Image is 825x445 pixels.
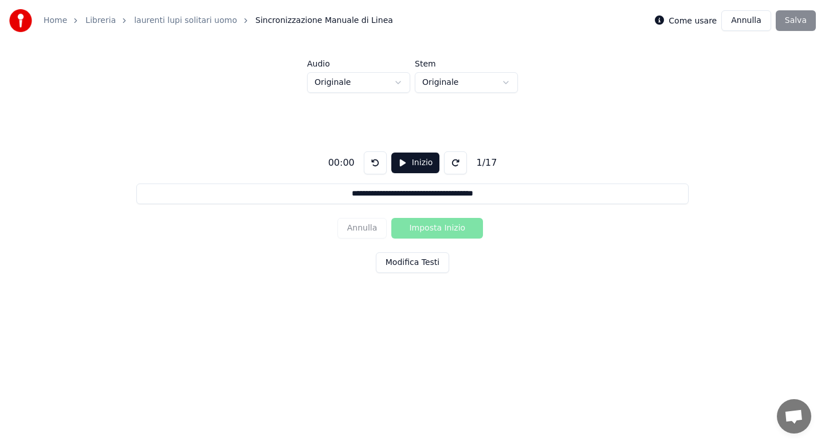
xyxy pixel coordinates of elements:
[721,10,771,31] button: Annulla
[307,60,410,68] label: Audio
[324,156,359,170] div: 00:00
[669,17,717,25] label: Come usare
[44,15,67,26] a: Home
[9,9,32,32] img: youka
[415,60,518,68] label: Stem
[472,156,501,170] div: 1 / 17
[85,15,116,26] a: Libreria
[376,252,449,273] button: Modifica Testi
[391,153,440,173] button: Inizio
[134,15,237,26] a: laurenti lupi solitari uomo
[44,15,393,26] nav: breadcrumb
[777,399,811,434] div: Aprire la chat
[256,15,393,26] span: Sincronizzazione Manuale di Linea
